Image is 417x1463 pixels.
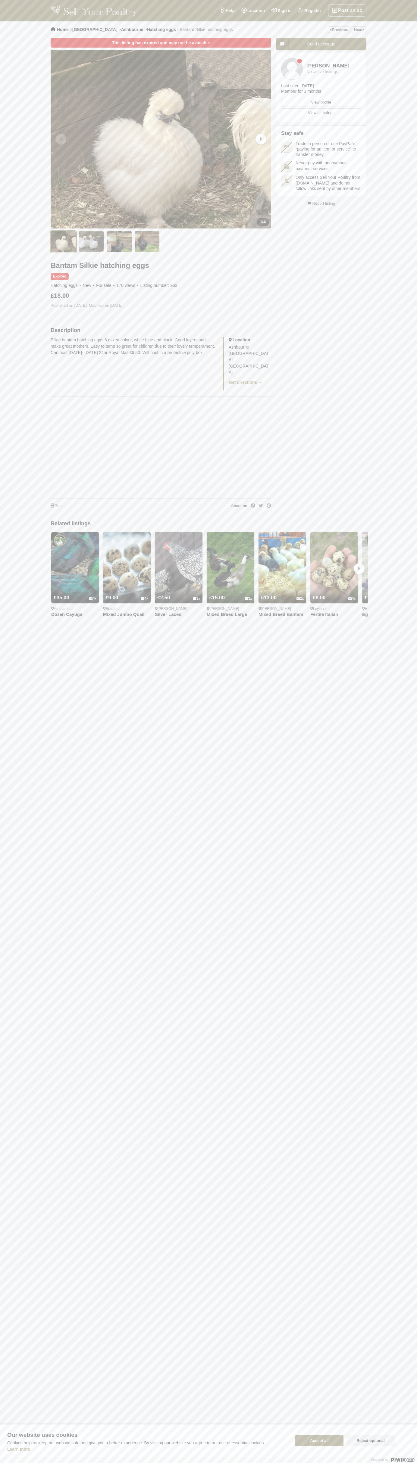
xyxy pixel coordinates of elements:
div: / [257,218,269,226]
div: [PERSON_NAME] [155,606,202,611]
a: £13.00 2 [259,583,306,603]
a: Ashbourne [121,27,143,32]
img: Sell Your Poultry [51,5,137,17]
a: Share on Facebook [251,504,255,508]
a: Help [216,5,238,17]
li: 1 / 4 [51,50,271,228]
img: Mixed Jumbo Quail Hatching Eggs For Sale X12 [103,532,151,603]
img: Fertile Italian Coturnix Quail Eggs [310,532,358,603]
a: Home [57,27,69,32]
img: Bantam Silkie hatching eggs - 1/4 [51,50,271,228]
li: > [118,27,143,32]
div: Next slide [252,131,268,147]
span: £15.00 [209,595,225,601]
a: Silver Laced Wyandotte Bantam hatching eggs [155,612,202,617]
a: £27.00 4 [362,583,410,603]
h2: Stay safe [281,130,361,136]
div: Ashbourne [GEOGRAPHIC_DATA] [GEOGRAPHIC_DATA] [229,344,271,376]
a: £8.00 4 [310,583,358,603]
div: 4 [141,596,148,601]
a: Share on Pinterest [267,504,271,508]
img: Wernolau Warrens [54,534,66,546]
span: 170 views [117,283,139,288]
img: Katherine Hemsley [281,58,303,79]
div: 4 [89,596,96,601]
h2: Description [51,327,271,333]
div: [PERSON_NAME] [259,606,306,611]
button: Accept all [295,1435,343,1446]
a: Hatching eggs [147,27,176,32]
div: Haddenham [362,606,410,611]
a: View all listings [281,108,361,117]
a: Post an ad [328,5,366,17]
div: This listing has expired and may not be available [51,38,271,48]
img: Dozen Cayuga Hatching Eggs [51,532,99,603]
span: Expired [51,273,69,280]
div: Silkie bantam hatching eggs 6 mixed colour, white blue and black. Good layers and make great moth... [51,337,217,356]
a: Report listing [276,199,366,208]
button: Reject optional [346,1435,395,1446]
span: £8.00 [313,595,326,601]
a: Sign in [268,5,295,17]
span: Hatching eggs [51,283,81,288]
h2: Related listings [51,520,366,527]
img: Bantam Silkie hatching eggs - 2 [79,231,104,253]
span: For sale [96,283,115,288]
span: Trade in person or use PayPal's “paying for an item or service” to transfer money [296,141,361,157]
h2: Location [229,337,271,343]
a: [GEOGRAPHIC_DATA] [72,27,118,32]
span: Powered by [371,1458,388,1461]
a: Next [352,26,366,33]
div: Last seen [DATE] [281,83,314,89]
img: Silver Laced Wyandotte Bantam hatching eggs [155,532,202,603]
a: Print [51,503,63,508]
div: Share on [231,503,271,508]
img: Bantam Silkie hatching eggs - 3 [106,231,132,253]
span: Bantam Silkie hatching eggs [180,27,233,32]
a: Mixed Jumbo Quail Hatching Eggs For Sale X12 [103,612,151,617]
span: 4 [263,219,266,224]
div: Bradford [103,606,151,611]
a: Previous [328,26,350,33]
span: Our website uses cookies [7,1432,288,1438]
div: Member is offline [297,59,302,64]
a: Share on Twitter [259,504,263,508]
span: Listing number: 963 [140,283,177,288]
div: 4 [348,596,356,601]
img: Mixed Breed Large Duck hatching eggs x6 [207,532,254,603]
a: £9.00 4 [103,583,151,603]
span: Send message [307,42,335,46]
div: 3 [245,596,252,601]
span: Only access Sell Your Poultry from [DOMAIN_NAME] and do not follow links sent by other members [296,175,361,191]
span: £35.00 [54,595,69,601]
li: > [70,27,118,32]
a: Eggs from True Blue Bearded Silkies x6 *Fertility Guarantee* [362,612,410,617]
a: Register [295,5,325,17]
div: 2 [296,596,304,601]
a: £35.00 4 [51,583,99,603]
span: Never pay with anonymous payment services [296,160,361,171]
div: Member for 3 months [281,89,321,94]
h1: Bantam Silkie hatching eggs [51,262,271,269]
span: New [83,283,95,288]
p: Published on [DATE]. Modified on [DATE]. [51,303,271,309]
a: Mixed Breed Bantam hatching eggs x6 [259,612,306,617]
div: Leyland [310,606,358,611]
span: 1 [260,219,262,224]
a: £2.50 3 [155,583,202,603]
div: £18.00 [51,292,271,299]
span: £27.00 [365,595,380,601]
li: > [144,27,176,32]
div: No active listings [306,70,338,74]
a: £15.00 3 [207,583,254,603]
img: Bantam Silkie hatching eggs - 1 [51,231,76,253]
div: [PERSON_NAME] [207,606,254,611]
a: Dozen Cayuga Hatching Eggs [51,612,99,617]
span: £2.50 [157,595,170,601]
span: £13.00 [261,595,277,601]
img: Mixed Breed Bantam hatching eggs x6 [259,532,306,603]
span: Report listing [312,200,335,207]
